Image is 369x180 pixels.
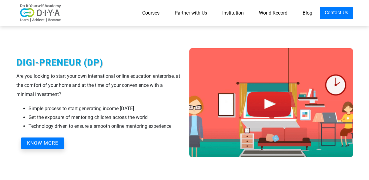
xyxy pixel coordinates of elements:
[189,48,353,157] img: dp.png
[29,105,180,112] li: Simple process to start generating income [DATE]
[135,7,167,19] a: Courses
[251,7,295,19] a: World Record
[167,7,215,19] a: Partner with Us
[320,7,353,19] a: Contact Us
[215,7,251,19] a: Institution
[16,56,180,69] div: Digi-Preneur (DP)
[29,123,180,130] li: Technology driven to ensure a smooth online mentoring experience
[29,114,180,121] li: Get the exposure of mentoring children across the world
[16,4,65,22] img: logo-v2.png
[295,7,320,19] a: Blog
[16,72,180,99] div: Are you looking to start your own international online education enterprise, at the comfort of yo...
[21,138,64,149] button: KNOW MORE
